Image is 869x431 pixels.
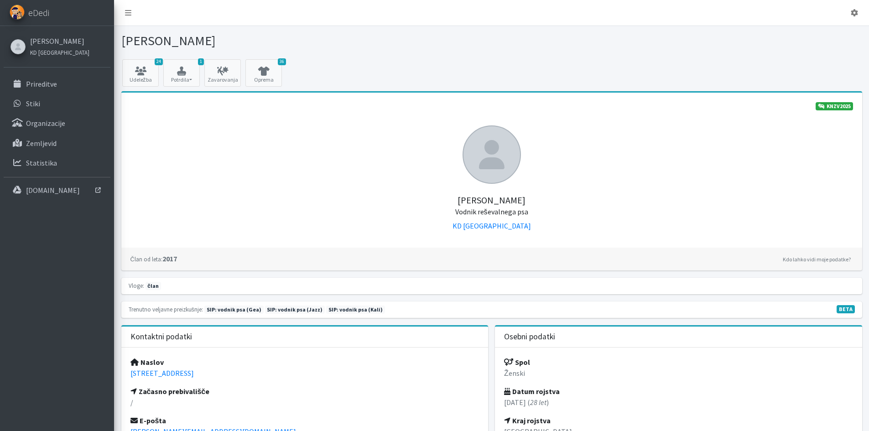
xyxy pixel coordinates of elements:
span: Naslednja preizkušnja: jesen 2027 [204,306,264,314]
a: [DOMAIN_NAME] [4,181,110,199]
h3: Kontaktni podatki [130,332,192,342]
small: Vloge: [129,282,144,289]
p: [DATE] ( ) [504,397,853,408]
p: [DOMAIN_NAME] [26,186,80,195]
a: Zemljevid [4,134,110,152]
small: Trenutno veljavne preizkušnje: [129,306,203,313]
a: Kdo lahko vidi moje podatke? [781,254,853,265]
a: 24 Udeležba [122,59,159,87]
strong: Začasno prebivališče [130,387,210,396]
strong: Kraj rojstva [504,416,551,425]
a: Zavarovanja [204,59,241,87]
h1: [PERSON_NAME] [121,33,489,49]
p: Prireditve [26,79,57,88]
span: 1 [198,58,204,65]
small: Član od leta: [130,255,162,263]
strong: E-pošta [130,416,167,425]
a: Statistika [4,154,110,172]
strong: Spol [504,358,530,367]
span: Naslednja preizkušnja: jesen 2025 [326,306,385,314]
h5: [PERSON_NAME] [130,184,853,217]
a: KD [GEOGRAPHIC_DATA] [453,221,531,230]
p: Zemljevid [26,139,57,148]
span: Naslednja preizkušnja: jesen 2025 [265,306,325,314]
p: Statistika [26,158,57,167]
em: 28 let [530,398,546,407]
a: 36 Oprema [245,59,282,87]
span: 36 [278,58,286,65]
strong: Datum rojstva [504,387,560,396]
a: Prireditve [4,75,110,93]
p: / [130,397,479,408]
span: eDedi [28,6,49,20]
span: 24 [155,58,163,65]
small: Vodnik reševalnega psa [455,207,528,216]
p: Stiki [26,99,40,108]
strong: 2017 [130,254,177,263]
a: KD [GEOGRAPHIC_DATA] [30,47,89,57]
small: KD [GEOGRAPHIC_DATA] [30,49,89,56]
a: KNZV2025 [816,102,853,110]
button: 1 Potrdila [163,59,200,87]
p: Organizacije [26,119,65,128]
img: eDedi [10,5,25,20]
a: Organizacije [4,114,110,132]
h3: Osebni podatki [504,332,555,342]
a: [PERSON_NAME] [30,36,89,47]
span: V fazi razvoja [837,305,855,313]
strong: Naslov [130,358,164,367]
a: Stiki [4,94,110,113]
p: Ženski [504,368,853,379]
span: član [146,282,161,290]
a: [STREET_ADDRESS] [130,369,194,378]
